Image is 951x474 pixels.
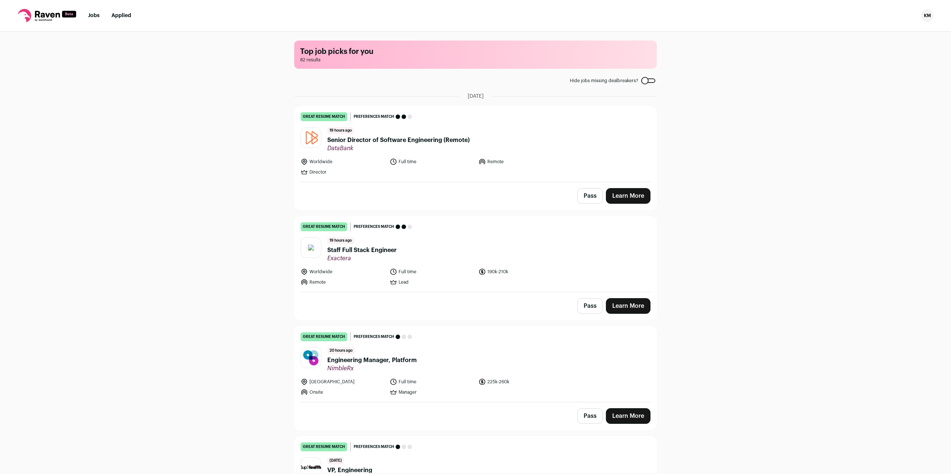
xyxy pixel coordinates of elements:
span: Senior Director of Software Engineering (Remote) [327,136,470,145]
li: [GEOGRAPHIC_DATA] [301,378,385,386]
span: Preferences match [354,223,394,230]
img: bf011f9890f908dd5c39c394ae6590587ce80d6eb7266e72b4b1425e9dda4310.svg [308,245,314,251]
a: Learn More [606,408,650,424]
li: 190k-210k [478,268,563,275]
span: 82 results [300,57,651,63]
li: Full time [390,378,474,386]
img: 041e89895f1138dd4543dcfd22bca1fc1d41b8d7a8344d07718b8ea4303ed314.jpg [301,348,321,368]
a: Jobs [88,13,100,18]
a: great resume match Preferences match 19 hours ago Staff Full Stack Engineer Exactera Worldwide Fu... [295,216,656,292]
img: 4a509b5cc1c4cb98792af3081d00a790fb83f9b0e4980aaf27b84aa0109249fe.jpg [301,465,321,470]
span: 20 hours ago [327,347,355,354]
span: Staff Full Stack Engineer [327,246,397,255]
a: Learn More [606,298,650,314]
li: Worldwide [301,268,385,275]
div: great resume match [301,112,347,121]
li: Director [301,168,385,176]
span: Engineering Manager, Platform [327,356,417,365]
div: KM [921,10,933,22]
button: Pass [577,298,603,314]
span: [DATE] [468,93,484,100]
span: NimbleRx [327,365,417,372]
li: Manager [390,388,474,396]
span: DataBank [327,145,470,152]
img: 6611d4c9bc981c339e52334a9f265ef47433b0fd92b56f65bda907546c214c00.jpg [301,128,321,148]
li: Full time [390,268,474,275]
li: Full time [390,158,474,165]
span: Exactera [327,255,397,262]
a: Learn More [606,188,650,204]
button: Open dropdown [921,10,933,22]
div: great resume match [301,332,347,341]
a: great resume match Preferences match 19 hours ago Senior Director of Software Engineering (Remote... [295,106,656,182]
a: Applied [111,13,131,18]
div: great resume match [301,222,347,231]
li: 225k-260k [478,378,563,386]
li: Remote [301,278,385,286]
li: Lead [390,278,474,286]
li: Onsite [301,388,385,396]
span: 19 hours ago [327,127,354,134]
span: Preferences match [354,443,394,451]
button: Pass [577,188,603,204]
span: Preferences match [354,113,394,120]
a: great resume match Preferences match 20 hours ago Engineering Manager, Platform NimbleRx [GEOGRAP... [295,326,656,402]
span: 19 hours ago [327,237,354,244]
button: Pass [577,408,603,424]
div: great resume match [301,442,347,451]
li: Remote [478,158,563,165]
h1: Top job picks for you [300,46,651,57]
span: [DATE] [327,457,344,464]
span: Preferences match [354,333,394,341]
li: Worldwide [301,158,385,165]
span: Hide jobs missing dealbreakers? [570,78,638,84]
